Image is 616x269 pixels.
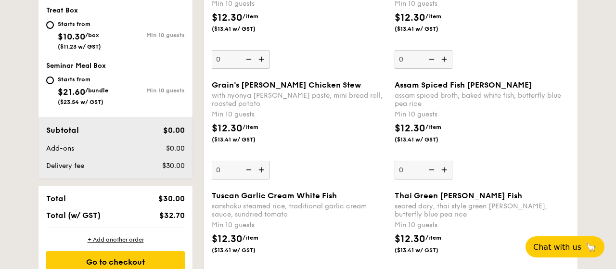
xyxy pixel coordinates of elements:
div: with nyonya [PERSON_NAME] paste, mini bread roll, roasted potato [212,91,387,108]
img: icon-add.58712e84.svg [438,50,452,68]
div: Min 10 guests [395,220,570,230]
span: $12.30 [395,233,425,245]
span: $12.30 [395,123,425,134]
span: $0.00 [166,144,185,153]
img: icon-reduce.1d2dbef1.svg [423,50,438,68]
button: Chat with us🦙 [526,236,604,257]
div: Min 10 guests [115,87,185,94]
span: Delivery fee [46,162,84,170]
div: + Add another order [46,236,185,243]
img: icon-reduce.1d2dbef1.svg [423,161,438,179]
span: /item [425,234,441,241]
div: sanshoku steamed rice, traditional garlic cream sauce, sundried tomato [212,202,387,218]
span: $12.30 [395,12,425,24]
span: Chat with us [533,243,581,252]
div: Min 10 guests [395,110,570,119]
span: $0.00 [163,126,185,135]
div: assam spiced broth, baked white fish, butterfly blue pea rice [395,91,570,108]
span: /item [243,234,258,241]
span: Seminar Meal Box [46,62,106,70]
span: Grain's [PERSON_NAME] Chicken Stew [212,80,361,90]
span: $30.00 [162,162,185,170]
input: Hikari Miso Chicken [PERSON_NAME]hong kong egg noodle, shiitake mushroom, roasted carrotMin 10 gu... [395,50,452,69]
img: icon-reduce.1d2dbef1.svg [241,161,255,179]
span: 🦙 [585,242,597,253]
input: Oven-Roasted Teriyaki Chickenhouse-blend teriyaki sauce, shiitake mushroom, bok choy, tossed sign... [212,50,269,69]
span: /item [425,124,441,130]
div: seared dory, thai style green [PERSON_NAME], butterfly blue pea rice [395,202,570,218]
span: ($11.23 w/ GST) [58,43,101,50]
span: /item [425,13,441,20]
span: $21.60 [58,87,85,97]
span: Tuscan Garlic Cream White Fish [212,191,337,200]
span: Subtotal [46,126,79,135]
span: $30.00 [158,194,185,203]
div: Min 10 guests [212,220,387,230]
span: /bundle [85,87,108,94]
span: ($13.41 w/ GST) [212,246,277,254]
span: /box [85,32,99,38]
input: Assam Spiced Fish [PERSON_NAME]assam spiced broth, baked white fish, butterfly blue pea riceMin 1... [395,161,452,179]
div: Starts from [58,20,101,28]
img: icon-add.58712e84.svg [438,161,452,179]
span: ($13.41 w/ GST) [212,25,277,33]
span: $32.70 [159,211,185,220]
span: Total [46,194,66,203]
span: ($13.41 w/ GST) [395,136,460,143]
span: $12.30 [212,123,243,134]
span: ($13.41 w/ GST) [212,136,277,143]
span: $10.30 [58,31,85,42]
img: icon-add.58712e84.svg [255,161,269,179]
div: Starts from [58,76,108,83]
span: /item [243,124,258,130]
span: /item [243,13,258,20]
span: $12.30 [212,233,243,245]
span: ($13.41 w/ GST) [395,25,460,33]
span: Thai Green [PERSON_NAME] Fish [395,191,522,200]
span: Total (w/ GST) [46,211,101,220]
span: Assam Spiced Fish [PERSON_NAME] [395,80,532,90]
div: Min 10 guests [212,110,387,119]
input: Starts from$10.30/box($11.23 w/ GST)Min 10 guests [46,21,54,29]
input: Grain's [PERSON_NAME] Chicken Stewwith nyonya [PERSON_NAME] paste, mini bread roll, roasted potat... [212,161,269,179]
div: Min 10 guests [115,32,185,38]
img: icon-reduce.1d2dbef1.svg [241,50,255,68]
span: ($23.54 w/ GST) [58,99,103,105]
span: $12.30 [212,12,243,24]
span: Add-ons [46,144,74,153]
input: Starts from$21.60/bundle($23.54 w/ GST)Min 10 guests [46,77,54,84]
span: Treat Box [46,6,78,14]
img: icon-add.58712e84.svg [255,50,269,68]
span: ($13.41 w/ GST) [395,246,460,254]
